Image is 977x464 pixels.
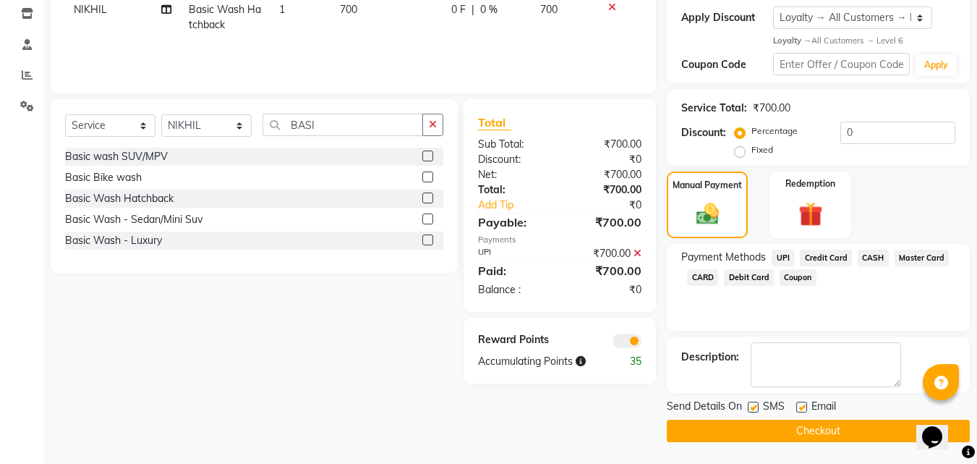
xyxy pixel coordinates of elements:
[785,177,835,190] label: Redemption
[858,250,889,266] span: CASH
[773,35,811,46] strong: Loyalty →
[65,233,162,248] div: Basic Wash - Luxury
[560,262,652,279] div: ₹700.00
[467,354,606,369] div: Accumulating Points
[467,332,560,348] div: Reward Points
[606,354,652,369] div: 35
[576,198,653,213] div: ₹0
[895,250,950,266] span: Master Card
[560,167,652,182] div: ₹700.00
[780,269,816,286] span: Coupon
[560,282,652,298] div: ₹0
[689,201,726,227] img: _cash.svg
[74,3,107,16] span: NIKHIL
[467,262,560,279] div: Paid:
[467,198,575,213] a: Add Tip
[467,246,560,261] div: UPI
[467,137,560,152] div: Sub Total:
[65,191,174,206] div: Basic Wash Hatchback
[65,170,142,185] div: Basic Bike wash
[681,10,772,25] div: Apply Discount
[467,182,560,198] div: Total:
[681,57,772,72] div: Coupon Code
[916,54,957,76] button: Apply
[681,125,726,140] div: Discount:
[279,3,285,16] span: 1
[340,3,357,16] span: 700
[791,199,830,229] img: _gift.svg
[811,399,836,417] span: Email
[560,182,652,198] div: ₹700.00
[681,101,747,116] div: Service Total:
[263,114,423,136] input: Search or Scan
[916,406,963,450] iframe: chat widget
[472,2,474,17] span: |
[480,2,498,17] span: 0 %
[540,3,558,16] span: 700
[673,179,742,192] label: Manual Payment
[467,152,560,167] div: Discount:
[751,125,798,138] label: Percentage
[560,214,652,231] div: ₹700.00
[681,350,739,365] div: Description:
[753,101,790,116] div: ₹700.00
[763,399,785,417] span: SMS
[189,3,261,31] span: Basic Wash Hatchback
[687,269,718,286] span: CARD
[724,269,774,286] span: Debit Card
[478,115,511,130] span: Total
[560,152,652,167] div: ₹0
[751,143,773,156] label: Fixed
[467,282,560,298] div: Balance :
[773,53,910,75] input: Enter Offer / Coupon Code
[467,214,560,231] div: Payable:
[800,250,852,266] span: Credit Card
[560,137,652,152] div: ₹700.00
[667,399,742,417] span: Send Details On
[681,250,766,265] span: Payment Methods
[560,246,652,261] div: ₹700.00
[467,167,560,182] div: Net:
[451,2,466,17] span: 0 F
[65,149,168,164] div: Basic wash SUV/MPV
[65,212,202,227] div: Basic Wash - Sedan/Mini Suv
[667,420,970,442] button: Checkout
[773,35,955,47] div: All Customers → Level 6
[772,250,794,266] span: UPI
[478,234,641,246] div: Payments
